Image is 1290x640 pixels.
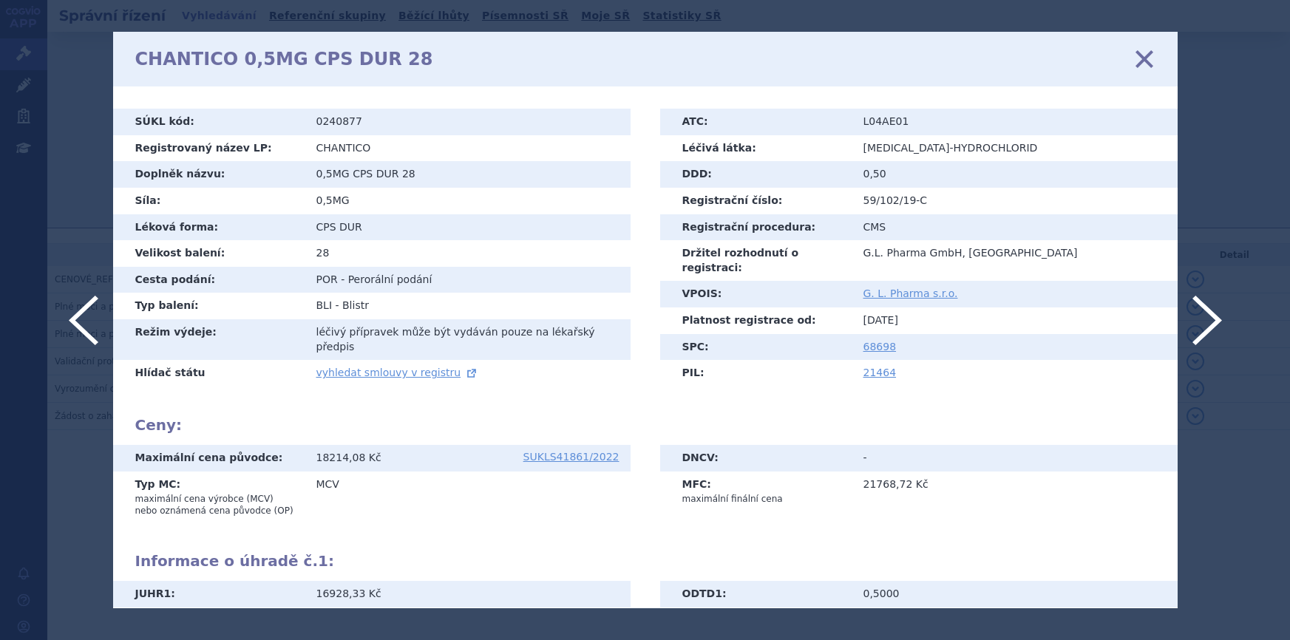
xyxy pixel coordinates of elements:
[113,135,305,162] th: Registrovaný název LP:
[852,240,1178,281] td: G.L. Pharma GmbH, [GEOGRAPHIC_DATA]
[342,299,369,311] span: Blistr
[660,445,852,472] th: DNCV:
[660,307,852,334] th: Platnost registrace od:
[863,367,897,378] a: 21464
[305,135,631,162] td: CHANTICO
[316,452,381,463] span: 18214,08 Kč
[113,267,305,293] th: Cesta podání:
[660,281,852,307] th: VPOIS:
[852,109,1178,135] td: L04AE01
[305,109,631,135] td: 0240877
[113,607,305,634] th: UHR :
[660,360,852,387] th: PIL:
[113,240,305,267] th: Velikost balení:
[660,161,852,188] th: DDD:
[113,319,305,360] th: Režim výdeje:
[852,472,1178,511] td: 21768,72 Kč
[715,588,722,599] span: 1
[852,445,1178,472] td: -
[660,581,852,607] th: ODTD :
[660,472,852,511] th: MFC:
[113,581,305,607] th: JUHR :
[852,214,1178,241] td: CMS
[863,341,897,353] a: 68698
[660,188,852,214] th: Registrační číslo:
[1133,48,1155,70] a: zavřít
[135,49,433,70] h1: CHANTICO 0,5MG CPS DUR 28
[316,299,333,311] span: BLI
[316,367,461,378] span: vyhledat smlouvy v registru
[305,161,631,188] td: 0,5MG CPS DUR 28
[852,188,1178,214] td: 59/102/19-C
[852,581,1178,607] td: 0,5000
[316,273,338,285] span: POR
[316,367,479,378] a: vyhledat smlouvy v registru
[305,581,631,607] td: 16928,33 Kč
[113,360,305,387] th: Hlídač státu
[164,588,172,599] span: 1
[660,240,852,281] th: Držitel rozhodnutí o registraci:
[660,109,852,135] th: ATC:
[135,416,1155,434] h2: Ceny:
[305,319,631,360] td: léčivý přípravek může být vydáván pouze na lékařský předpis
[135,493,294,517] p: maximální cena výrobce (MCV) nebo oznámená cena původce (OP)
[336,299,339,311] span: -
[113,293,305,319] th: Typ balení:
[852,607,1178,634] td: 28,0000
[660,334,852,361] th: SPC:
[852,307,1178,334] td: [DATE]
[682,493,841,505] p: maximální finální cena
[305,214,631,241] td: CPS DUR
[852,135,1178,162] td: [MEDICAL_DATA]-HYDROCHLORID
[113,109,305,135] th: SÚKL kód:
[660,135,852,162] th: Léčivá látka:
[660,607,852,634] th: ODTDBAL :
[341,273,344,285] span: -
[113,188,305,214] th: Síla:
[113,472,305,523] th: Typ MC:
[305,240,631,267] td: 28
[523,452,619,462] a: SUKLS41861/2022
[113,214,305,241] th: Léková forma:
[348,273,432,285] span: Perorální podání
[852,161,1178,188] td: 0,50
[318,552,328,570] span: 1
[113,445,305,472] th: Maximální cena původce:
[135,552,1155,570] h2: Informace o úhradě č. :
[113,161,305,188] th: Doplněk názvu:
[660,214,852,241] th: Registrační procedura:
[305,472,631,523] td: MCV
[863,287,958,299] a: G. L. Pharma s.r.o.
[305,188,631,214] td: 0,5MG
